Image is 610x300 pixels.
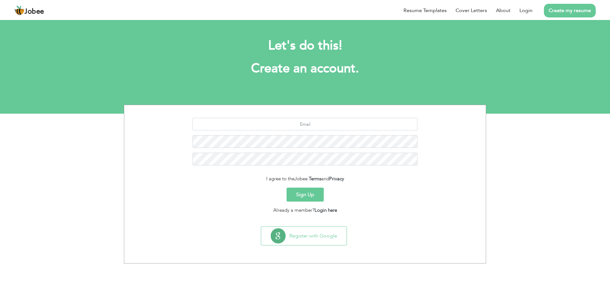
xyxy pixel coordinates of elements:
[456,7,487,14] a: Cover Letters
[519,7,532,14] a: Login
[295,176,308,182] span: Jobee
[133,37,477,54] h2: Let's do this!
[193,118,418,130] input: Email
[129,175,481,183] div: I agree to the and
[14,5,44,16] a: Jobee
[329,176,344,182] a: Privacy
[133,60,477,77] h1: Create an account.
[496,7,511,14] a: About
[315,207,337,213] a: Login here
[403,7,447,14] a: Resume Templates
[309,176,321,182] a: Terms
[544,4,596,17] a: Create my resume
[287,188,324,202] button: Sign Up
[14,5,24,16] img: jobee.io
[261,227,347,245] button: Register with Google
[24,8,44,15] span: Jobee
[129,207,481,214] div: Already a member?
